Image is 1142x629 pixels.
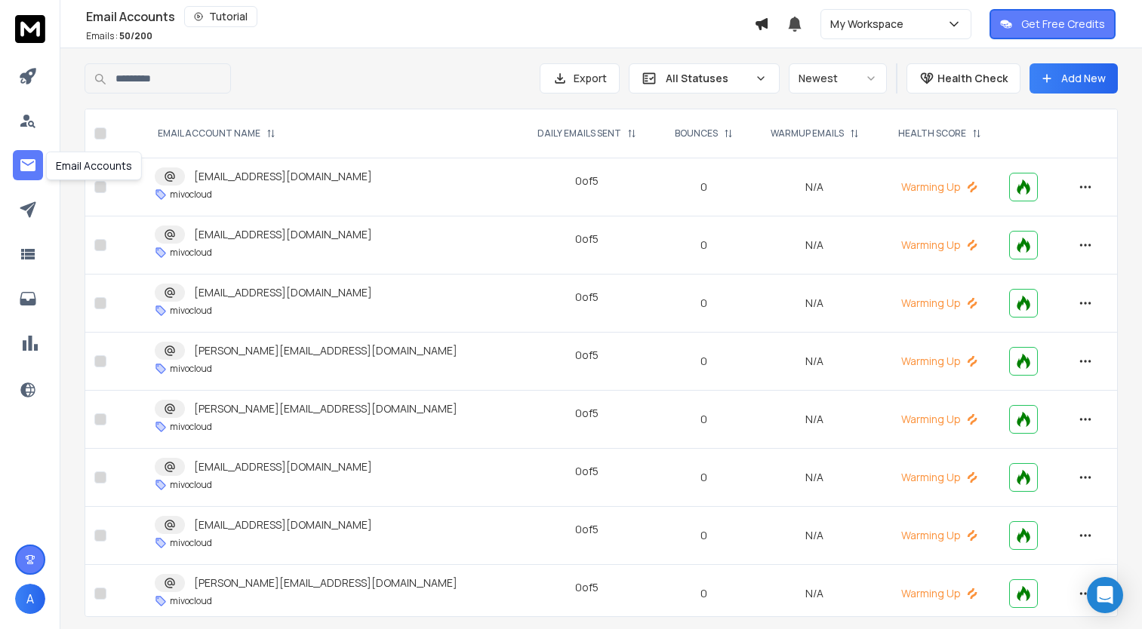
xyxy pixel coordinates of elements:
p: Emails : [86,30,152,42]
p: Get Free Credits [1021,17,1105,32]
div: 0 of 5 [575,232,599,247]
p: mivocloud [170,363,212,375]
p: mivocloud [170,537,212,549]
p: 0 [666,354,742,369]
p: [EMAIL_ADDRESS][DOMAIN_NAME] [194,459,372,474]
div: 0 of 5 [575,348,599,363]
p: 0 [666,179,742,195]
button: Health Check [907,63,1020,94]
p: HEALTH SCORE [898,127,966,140]
p: 0 [666,296,742,311]
div: EMAIL ACCOUNT NAME [158,127,275,140]
button: Export [540,63,620,94]
p: [EMAIL_ADDRESS][DOMAIN_NAME] [194,227,372,242]
p: [EMAIL_ADDRESS][DOMAIN_NAME] [194,169,372,184]
div: 0 of 5 [575,464,599,479]
p: 0 [666,238,742,253]
button: A [15,584,45,614]
p: [PERSON_NAME][EMAIL_ADDRESS][DOMAIN_NAME] [194,343,457,358]
p: Warming Up [888,528,991,543]
p: 0 [666,528,742,543]
p: BOUNCES [675,127,718,140]
td: N/A [751,449,879,507]
p: Warming Up [888,179,991,195]
div: Open Intercom Messenger [1087,577,1123,613]
p: 0 [666,470,742,485]
span: 50 / 200 [119,29,152,42]
div: 0 of 5 [575,173,599,189]
p: DAILY EMAILS SENT [537,127,621,140]
td: N/A [751,275,879,333]
p: mivocloud [170,479,212,491]
button: Add New [1030,63,1118,94]
div: 0 of 5 [575,522,599,537]
p: [PERSON_NAME][EMAIL_ADDRESS][DOMAIN_NAME] [194,401,457,416]
p: Health Check [937,71,1008,86]
td: N/A [751,333,879,391]
button: Tutorial [184,6,257,27]
div: 0 of 5 [575,580,599,595]
div: Email Accounts [86,6,754,27]
p: Warming Up [888,586,991,601]
p: [EMAIL_ADDRESS][DOMAIN_NAME] [194,285,372,300]
p: My Workspace [830,17,910,32]
p: All Statuses [666,71,749,86]
p: mivocloud [170,421,212,433]
div: 0 of 5 [575,406,599,421]
div: 0 of 5 [575,290,599,305]
td: N/A [751,391,879,449]
p: WARMUP EMAILS [771,127,844,140]
td: N/A [751,507,879,565]
p: [EMAIL_ADDRESS][DOMAIN_NAME] [194,517,372,532]
td: N/A [751,565,879,623]
div: Email Accounts [46,152,142,180]
p: mivocloud [170,305,212,317]
p: mivocloud [170,189,212,201]
button: Get Free Credits [990,9,1116,39]
p: [PERSON_NAME][EMAIL_ADDRESS][DOMAIN_NAME] [194,575,457,591]
td: N/A [751,216,879,275]
p: mivocloud [170,247,212,259]
p: Warming Up [888,238,991,253]
p: Warming Up [888,412,991,427]
td: N/A [751,158,879,216]
p: mivocloud [170,595,212,607]
p: Warming Up [888,296,991,311]
p: Warming Up [888,354,991,369]
button: Newest [789,63,887,94]
p: 0 [666,412,742,427]
p: 0 [666,586,742,601]
p: Warming Up [888,470,991,485]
